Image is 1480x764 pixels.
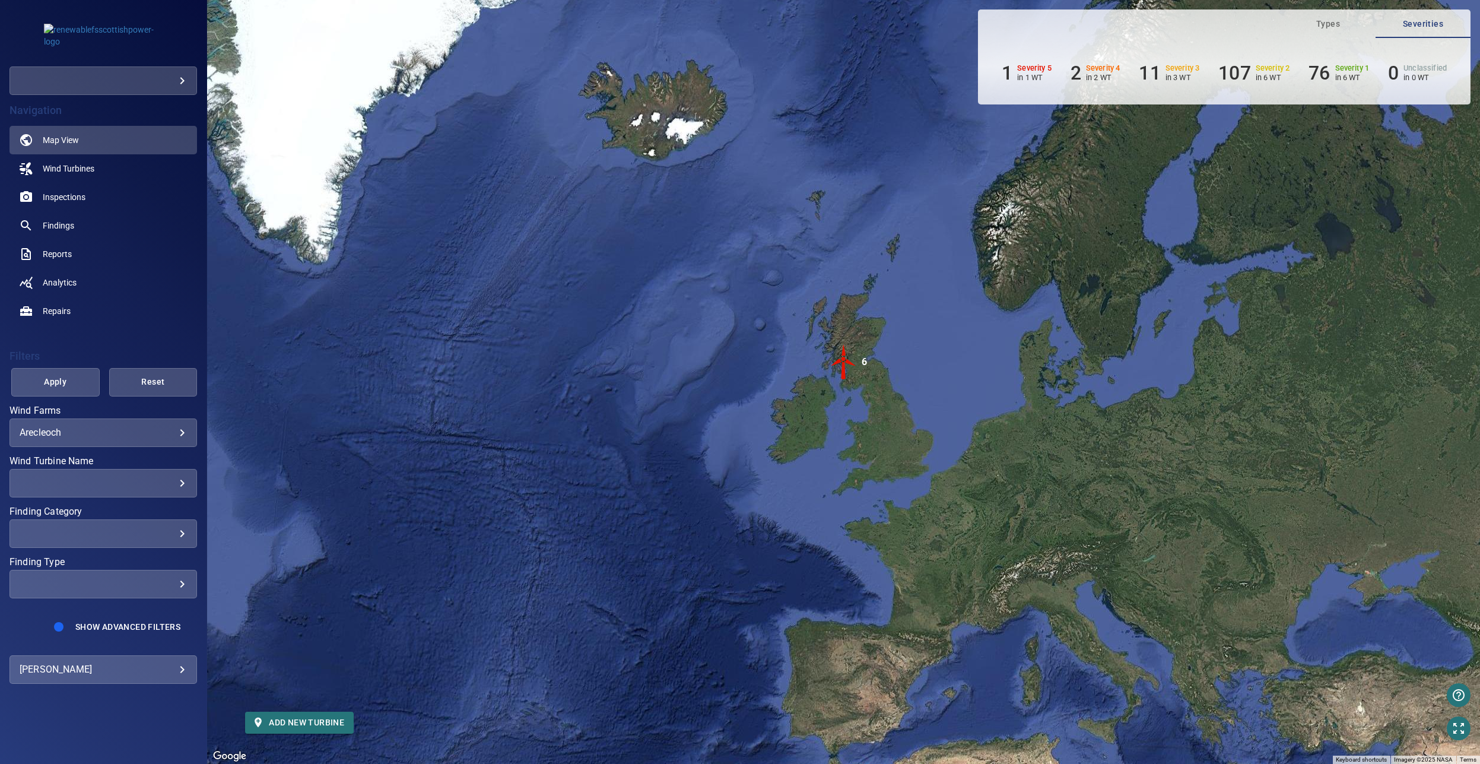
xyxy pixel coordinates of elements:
[43,163,94,175] span: Wind Turbines
[245,712,354,734] button: Add new turbine
[1256,64,1290,72] h6: Severity 2
[9,126,197,154] a: map active
[1086,73,1120,82] p: in 2 WT
[43,191,85,203] span: Inspections
[9,297,197,325] a: repairs noActive
[9,519,197,548] div: Finding Category
[9,557,197,567] label: Finding Type
[26,375,85,389] span: Apply
[1086,64,1120,72] h6: Severity 4
[1403,64,1447,72] h6: Unclassified
[9,570,197,598] div: Finding Type
[9,268,197,297] a: analytics noActive
[11,368,100,397] button: Apply
[1403,73,1447,82] p: in 0 WT
[1388,62,1447,84] li: Severity Unclassified
[1309,62,1330,84] h6: 76
[9,154,197,183] a: windturbines noActive
[43,134,79,146] span: Map View
[124,375,183,389] span: Reset
[1017,73,1052,82] p: in 1 WT
[1165,73,1200,82] p: in 3 WT
[1071,62,1120,84] li: Severity 4
[43,220,74,232] span: Findings
[44,24,163,47] img: renewablefsscottishpower-logo
[9,104,197,116] h4: Navigation
[210,749,249,764] a: Open this area in Google Maps (opens a new window)
[75,622,180,632] span: Show Advanced Filters
[9,457,197,466] label: Wind Turbine Name
[826,344,862,380] img: windFarmIconCat5.svg
[1388,62,1399,84] h6: 0
[1165,64,1200,72] h6: Severity 3
[1335,64,1370,72] h6: Severity 1
[9,419,197,447] div: Wind Farms
[9,183,197,211] a: inspections noActive
[826,344,862,382] gmp-advanced-marker: 6
[9,240,197,268] a: reports noActive
[1139,62,1160,84] h6: 11
[1394,756,1453,763] span: Imagery ©2025 NASA
[1071,62,1081,84] h6: 2
[1335,73,1370,82] p: in 6 WT
[1309,62,1369,84] li: Severity 1
[210,749,249,764] img: Google
[43,277,77,289] span: Analytics
[1139,62,1199,84] li: Severity 3
[1460,756,1476,763] a: Terms (opens in new tab)
[1218,62,1290,84] li: Severity 2
[255,715,344,730] span: Add new turbine
[68,617,188,636] button: Show Advanced Filters
[1256,73,1290,82] p: in 6 WT
[43,248,72,260] span: Reports
[9,350,197,362] h4: Filters
[9,66,197,95] div: renewablefsscottishpower
[109,368,198,397] button: Reset
[1002,62,1052,84] li: Severity 5
[9,507,197,516] label: Finding Category
[862,344,867,380] div: 6
[1218,62,1250,84] h6: 107
[43,305,71,317] span: Repairs
[9,406,197,416] label: Wind Farms
[9,469,197,497] div: Wind Turbine Name
[9,211,197,240] a: findings noActive
[20,427,187,438] div: Arecleoch
[1288,17,1368,31] span: Types
[20,660,187,679] div: [PERSON_NAME]
[1017,64,1052,72] h6: Severity 5
[1383,17,1463,31] span: Severities
[1336,756,1387,764] button: Keyboard shortcuts
[1002,62,1012,84] h6: 1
